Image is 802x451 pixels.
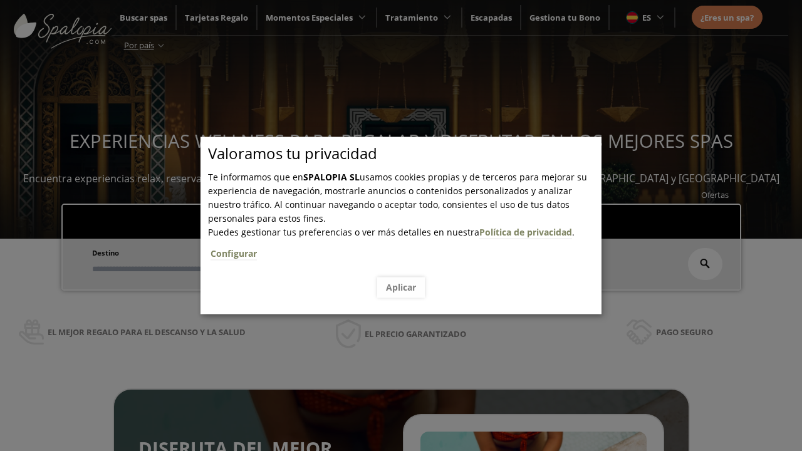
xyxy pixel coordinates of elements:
[211,247,257,260] a: Configurar
[377,277,425,298] button: Aplicar
[208,226,601,268] span: .
[479,226,572,239] a: Política de privacidad
[208,226,479,238] span: Puedes gestionar tus preferencias o ver más detalles en nuestra
[303,171,360,183] b: SPALOPIA SL
[208,171,587,224] span: Te informamos que en usamos cookies propias y de terceros para mejorar su experiencia de navegaci...
[208,147,601,160] p: Valoramos tu privacidad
